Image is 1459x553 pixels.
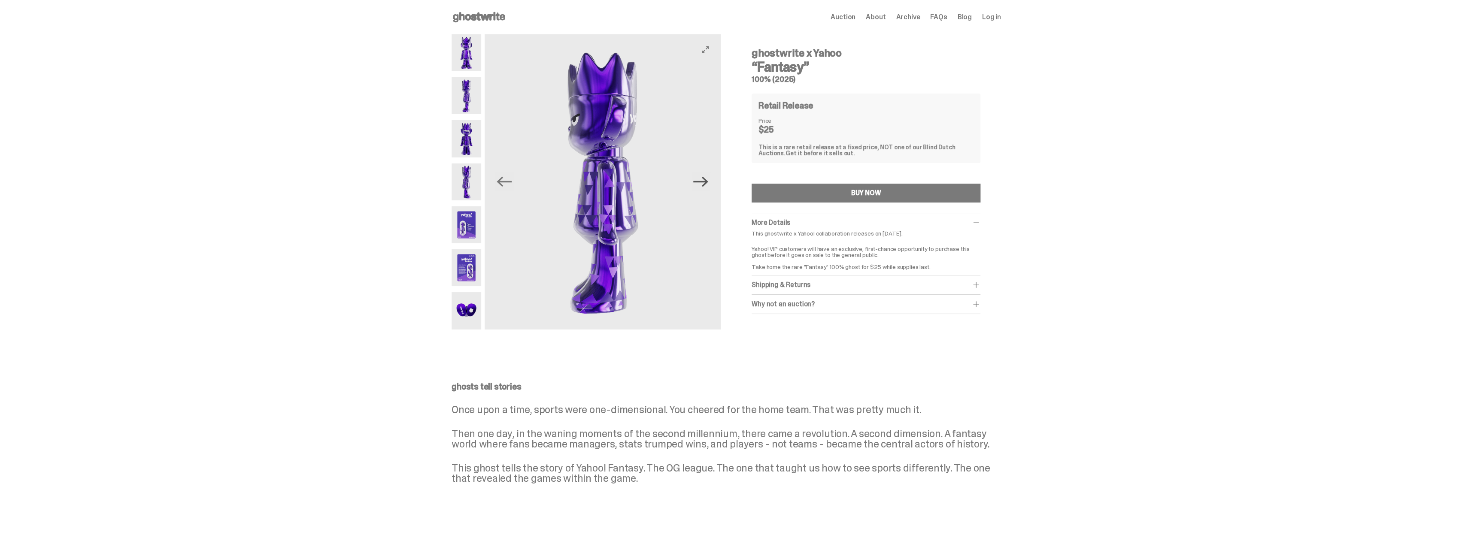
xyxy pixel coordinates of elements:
[752,60,980,74] h3: “Fantasy”
[452,382,1001,391] p: ghosts tell stories
[752,281,980,289] div: Shipping & Returns
[452,163,481,200] img: Yahoo-HG---4.png
[786,149,855,157] span: Get it before it sells out.
[700,45,710,55] button: View full-screen
[851,190,881,196] div: BUY NOW
[752,184,980,202] button: BUY NOW
[495,172,514,191] button: Previous
[452,77,481,114] img: Yahoo-HG---2.png
[758,101,813,110] h4: Retail Release
[758,125,801,134] dd: $25
[452,292,481,329] img: Yahoo-HG---7.png
[752,76,980,83] h5: 100% (2025)
[452,206,481,243] img: Yahoo-HG---5.png
[752,48,980,58] h4: ghostwrite x Yahoo
[692,172,710,191] button: Next
[958,14,972,21] a: Blog
[758,118,801,124] dt: Price
[896,14,920,21] a: Archive
[930,14,947,21] a: FAQs
[452,405,1001,415] p: Once upon a time, sports were one-dimensional. You cheered for the home team. That was pretty muc...
[452,249,481,286] img: Yahoo-HG---6.png
[831,14,855,21] a: Auction
[982,14,1001,21] a: Log in
[866,14,886,21] a: About
[752,218,790,227] span: More Details
[485,34,721,329] img: Yahoo-HG---2.png
[752,240,980,270] p: Yahoo! VIP customers will have an exclusive, first-chance opportunity to purchase this ghost befo...
[452,34,481,71] img: Yahoo-HG---1.png
[758,144,974,156] div: This is a rare retail release at a fixed price, NOT one of our Blind Dutch Auctions.
[752,300,980,308] div: Why not an auction?
[452,429,1001,449] p: Then one day, in the waning moments of the second millennium, there came a revolution. A second d...
[452,463,1001,483] p: This ghost tells the story of Yahoo! Fantasy. The OG league. The one that taught us how to see sp...
[752,230,980,236] p: This ghostwrite x Yahoo! collaboration releases on [DATE].
[452,120,481,157] img: Yahoo-HG---3.png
